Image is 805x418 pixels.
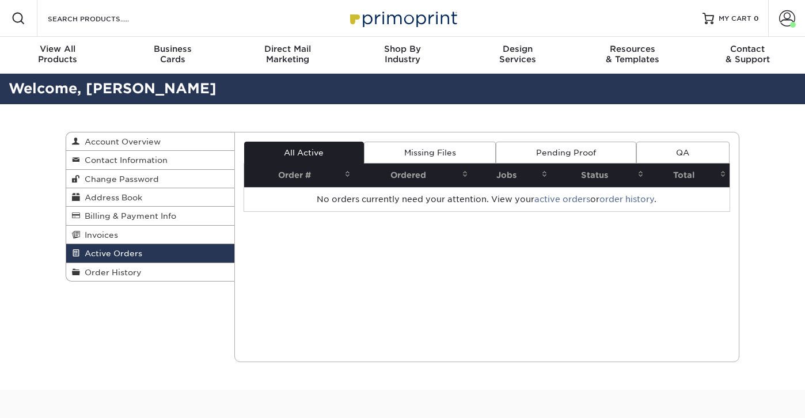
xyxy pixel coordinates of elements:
div: & Templates [575,44,690,64]
a: Invoices [66,226,234,244]
span: Design [460,44,575,54]
a: Direct MailMarketing [230,37,345,74]
span: Active Orders [80,249,142,258]
span: Direct Mail [230,44,345,54]
span: Order History [80,268,142,277]
a: Billing & Payment Info [66,207,234,225]
th: Status [551,164,647,187]
span: Shop By [345,44,460,54]
td: No orders currently need your attention. View your or . [244,187,730,211]
span: Account Overview [80,137,161,146]
a: DesignServices [460,37,575,74]
a: Change Password [66,170,234,188]
span: 0 [754,14,759,22]
a: QA [636,142,730,164]
div: & Support [690,44,805,64]
a: Missing Files [364,142,496,164]
a: Contact Information [66,151,234,169]
input: SEARCH PRODUCTS..... [47,12,159,25]
div: Industry [345,44,460,64]
a: Contact& Support [690,37,805,74]
a: BusinessCards [115,37,230,74]
span: Resources [575,44,690,54]
a: active orders [534,195,590,204]
span: Billing & Payment Info [80,211,176,221]
th: Order # [244,164,354,187]
th: Ordered [354,164,472,187]
a: order history [599,195,654,204]
span: Address Book [80,193,142,202]
div: Services [460,44,575,64]
a: Account Overview [66,132,234,151]
span: Business [115,44,230,54]
a: Order History [66,263,234,281]
span: Contact Information [80,155,168,165]
a: Active Orders [66,244,234,263]
span: Change Password [80,174,159,184]
th: Total [647,164,730,187]
span: MY CART [719,14,751,24]
div: Cards [115,44,230,64]
th: Jobs [472,164,551,187]
a: Address Book [66,188,234,207]
div: Marketing [230,44,345,64]
a: All Active [244,142,364,164]
a: Shop ByIndustry [345,37,460,74]
img: Primoprint [345,6,460,31]
span: Contact [690,44,805,54]
a: Resources& Templates [575,37,690,74]
a: Pending Proof [496,142,636,164]
span: Invoices [80,230,118,240]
